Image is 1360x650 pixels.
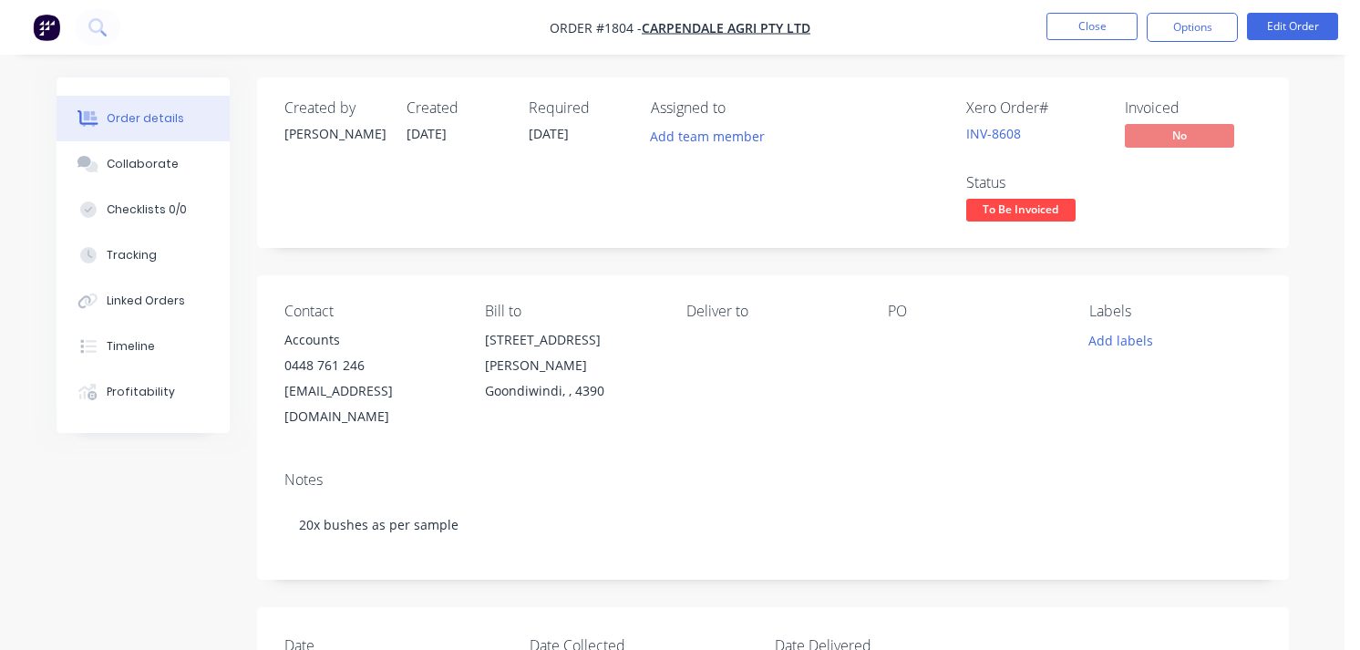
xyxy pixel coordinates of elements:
[284,471,1262,489] div: Notes
[1089,303,1262,320] div: Labels
[485,378,657,404] div: Goondiwindi, , 4390
[651,124,775,149] button: Add team member
[407,125,447,142] span: [DATE]
[284,378,457,429] div: [EMAIL_ADDRESS][DOMAIN_NAME]
[107,293,185,309] div: Linked Orders
[1079,327,1163,352] button: Add labels
[640,124,774,149] button: Add team member
[485,327,657,404] div: [STREET_ADDRESS][PERSON_NAME]Goondiwindi, , 4390
[888,303,1060,320] div: PO
[284,124,385,143] div: [PERSON_NAME]
[1247,13,1338,40] button: Edit Order
[966,174,1103,191] div: Status
[529,125,569,142] span: [DATE]
[529,99,629,117] div: Required
[57,232,230,278] button: Tracking
[284,303,457,320] div: Contact
[284,327,457,429] div: Accounts0448 761 246[EMAIL_ADDRESS][DOMAIN_NAME]
[966,99,1103,117] div: Xero Order #
[651,99,833,117] div: Assigned to
[107,201,187,218] div: Checklists 0/0
[966,199,1076,222] span: To Be Invoiced
[485,327,657,378] div: [STREET_ADDRESS][PERSON_NAME]
[33,14,60,41] img: Factory
[966,199,1076,226] button: To Be Invoiced
[407,99,507,117] div: Created
[485,303,657,320] div: Bill to
[57,369,230,415] button: Profitability
[550,19,642,36] span: Order #1804 -
[284,327,457,353] div: Accounts
[107,384,175,400] div: Profitability
[284,99,385,117] div: Created by
[107,156,179,172] div: Collaborate
[1046,13,1138,40] button: Close
[107,338,155,355] div: Timeline
[57,96,230,141] button: Order details
[284,497,1262,552] div: 20x bushes as per sample
[57,141,230,187] button: Collaborate
[1147,13,1238,42] button: Options
[57,187,230,232] button: Checklists 0/0
[966,125,1021,142] a: INV-8608
[284,353,457,378] div: 0448 761 246
[1125,99,1262,117] div: Invoiced
[57,324,230,369] button: Timeline
[642,19,810,36] a: Carpendale Agri Pty Ltd
[1125,124,1234,147] span: No
[686,303,859,320] div: Deliver to
[57,278,230,324] button: Linked Orders
[107,110,184,127] div: Order details
[107,247,157,263] div: Tracking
